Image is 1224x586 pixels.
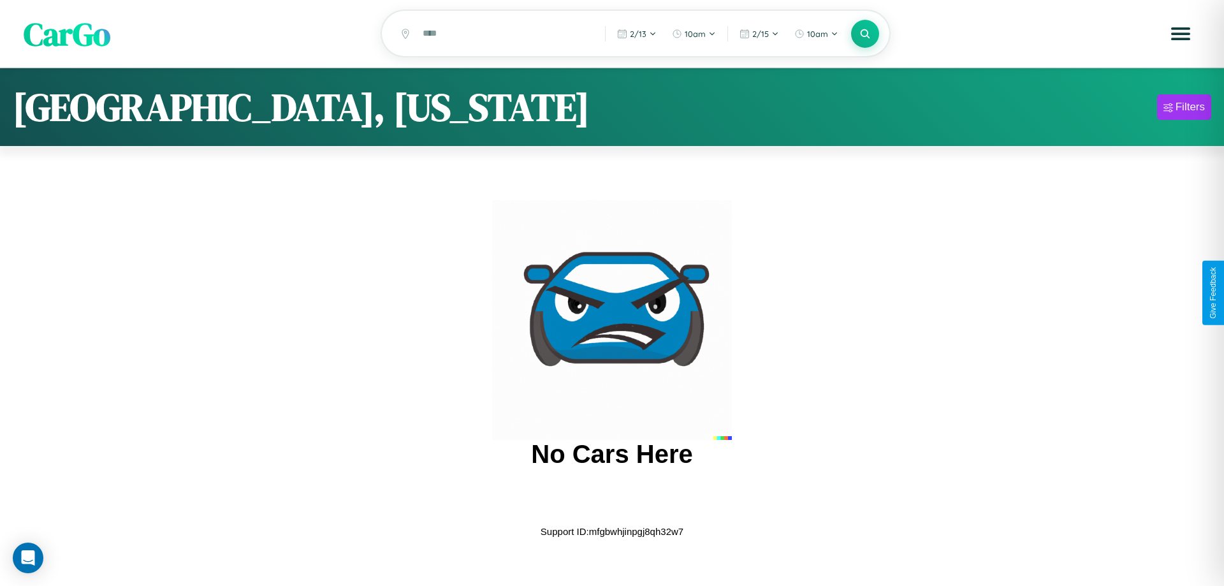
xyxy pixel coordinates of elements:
[807,29,828,39] span: 10am
[1176,101,1205,114] div: Filters
[666,24,722,44] button: 10am
[13,81,590,133] h1: [GEOGRAPHIC_DATA], [US_STATE]
[630,29,646,39] span: 2 / 13
[541,523,683,540] p: Support ID: mfgbwhjinpgj8qh32w7
[611,24,663,44] button: 2/13
[492,200,732,440] img: car
[733,24,785,44] button: 2/15
[531,440,692,469] h2: No Cars Here
[685,29,706,39] span: 10am
[1209,267,1218,319] div: Give Feedback
[752,29,769,39] span: 2 / 15
[788,24,845,44] button: 10am
[13,543,43,573] div: Open Intercom Messenger
[1157,94,1211,120] button: Filters
[24,11,110,55] span: CarGo
[1163,16,1198,52] button: Open menu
